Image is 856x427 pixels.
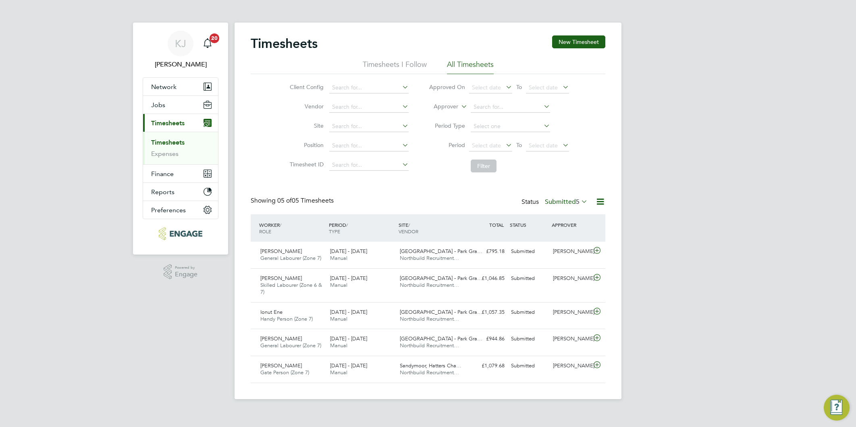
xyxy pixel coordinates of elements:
[260,248,302,255] span: [PERSON_NAME]
[400,369,459,376] span: Northbuild Recruitment…
[260,309,283,315] span: Ionut Ene
[287,83,324,91] label: Client Config
[576,198,580,206] span: 5
[151,206,186,214] span: Preferences
[330,315,347,322] span: Manual
[472,142,501,149] span: Select date
[466,272,508,285] div: £1,046.85
[363,60,427,74] li: Timesheets I Follow
[330,335,367,342] span: [DATE] - [DATE]
[164,264,198,280] a: Powered byEngage
[175,264,197,271] span: Powered by
[260,362,302,369] span: [PERSON_NAME]
[330,255,347,261] span: Manual
[550,218,592,232] div: APPROVER
[346,222,348,228] span: /
[400,282,459,288] span: Northbuild Recruitment…
[329,82,409,93] input: Search for...
[143,227,218,240] a: Go to home page
[277,197,334,205] span: 05 Timesheets
[259,228,271,234] span: ROLE
[400,309,482,315] span: [GEOGRAPHIC_DATA] - Park Gra…
[400,248,482,255] span: [GEOGRAPHIC_DATA] - Park Gra…
[151,188,175,196] span: Reports
[143,201,218,219] button: Preferences
[260,275,302,282] span: [PERSON_NAME]
[280,222,281,228] span: /
[400,342,459,349] span: Northbuild Recruitment…
[508,332,550,346] div: Submitted
[545,198,588,206] label: Submitted
[550,306,592,319] div: [PERSON_NAME]
[260,255,321,261] span: General Labourer (Zone 7)
[329,140,409,151] input: Search for...
[287,103,324,110] label: Vendor
[397,218,466,238] div: SITE
[175,271,197,278] span: Engage
[330,282,347,288] span: Manual
[521,197,589,208] div: Status
[143,78,218,95] button: Network
[471,160,497,172] button: Filter
[199,31,216,56] a: 20
[330,362,367,369] span: [DATE] - [DATE]
[550,245,592,258] div: [PERSON_NAME]
[550,359,592,373] div: [PERSON_NAME]
[143,132,218,164] div: Timesheets
[422,103,458,111] label: Approver
[529,84,558,91] span: Select date
[400,255,459,261] span: Northbuild Recruitment…
[330,248,367,255] span: [DATE] - [DATE]
[159,227,202,240] img: northbuildrecruit-logo-retina.png
[514,82,524,92] span: To
[151,101,165,109] span: Jobs
[447,60,494,74] li: All Timesheets
[400,315,459,322] span: Northbuild Recruitment…
[260,282,322,295] span: Skilled Labourer (Zone 6 & 7)
[151,83,177,91] span: Network
[529,142,558,149] span: Select date
[550,272,592,285] div: [PERSON_NAME]
[399,228,418,234] span: VENDOR
[151,139,185,146] a: Timesheets
[552,35,605,48] button: New Timesheet
[143,60,218,69] span: Kirsty Jones
[489,222,504,228] span: TOTAL
[143,114,218,132] button: Timesheets
[143,31,218,69] a: KJ[PERSON_NAME]
[466,332,508,346] div: £944.86
[251,35,318,52] h2: Timesheets
[329,121,409,132] input: Search for...
[327,218,397,238] div: PERIOD
[508,272,550,285] div: Submitted
[143,165,218,182] button: Finance
[329,228,340,234] span: TYPE
[260,335,302,342] span: [PERSON_NAME]
[287,122,324,129] label: Site
[471,102,550,113] input: Search for...
[277,197,292,205] span: 05 of
[251,197,335,205] div: Showing
[330,342,347,349] span: Manual
[175,38,186,49] span: KJ
[143,96,218,114] button: Jobs
[287,161,324,168] label: Timesheet ID
[400,362,461,369] span: Sandymoor, Hatters Cha…
[408,222,410,228] span: /
[151,119,185,127] span: Timesheets
[466,245,508,258] div: £795.18
[210,33,219,43] span: 20
[550,332,592,346] div: [PERSON_NAME]
[260,369,309,376] span: Gate Person (Zone 7)
[472,84,501,91] span: Select date
[429,83,465,91] label: Approved On
[471,121,550,132] input: Select one
[133,23,228,255] nav: Main navigation
[151,150,179,158] a: Expenses
[429,141,465,149] label: Period
[329,160,409,171] input: Search for...
[260,315,313,322] span: Handy Person (Zone 7)
[287,141,324,149] label: Position
[143,183,218,201] button: Reports
[824,395,850,421] button: Engage Resource Center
